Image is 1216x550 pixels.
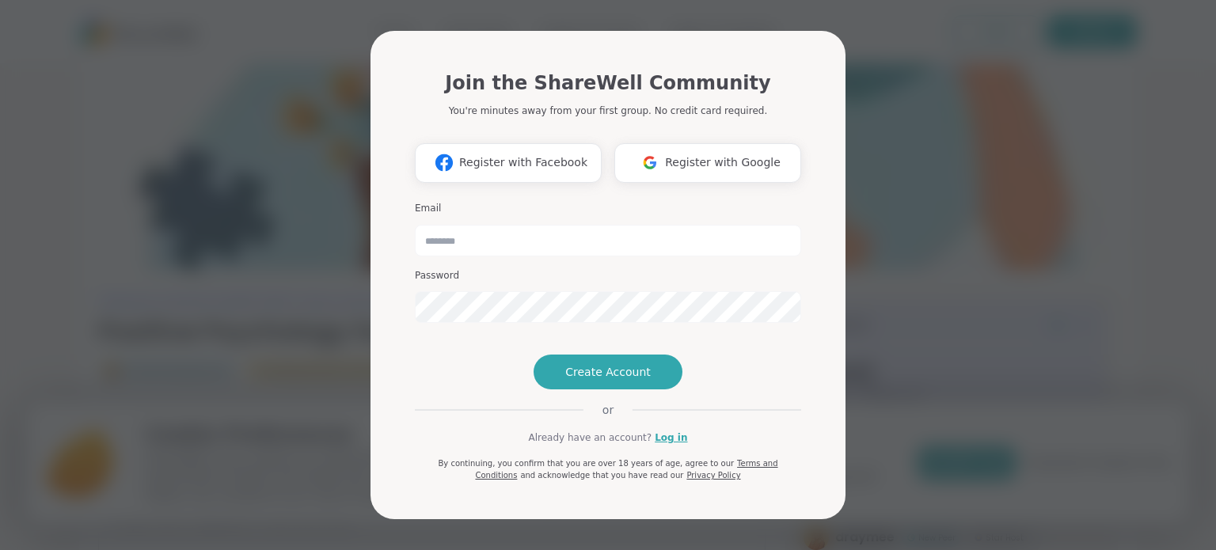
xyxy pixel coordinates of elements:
[445,69,770,97] h1: Join the ShareWell Community
[459,154,587,171] span: Register with Facebook
[583,402,633,418] span: or
[475,459,777,480] a: Terms and Conditions
[635,148,665,177] img: ShareWell Logomark
[449,104,767,118] p: You're minutes away from your first group. No credit card required.
[655,431,687,445] a: Log in
[429,148,459,177] img: ShareWell Logomark
[415,143,602,183] button: Register with Facebook
[534,355,682,389] button: Create Account
[438,459,734,468] span: By continuing, you confirm that you are over 18 years of age, agree to our
[565,364,651,380] span: Create Account
[686,471,740,480] a: Privacy Policy
[665,154,781,171] span: Register with Google
[528,431,652,445] span: Already have an account?
[614,143,801,183] button: Register with Google
[415,202,801,215] h3: Email
[520,471,683,480] span: and acknowledge that you have read our
[415,269,801,283] h3: Password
